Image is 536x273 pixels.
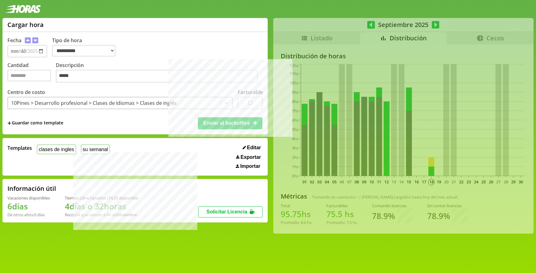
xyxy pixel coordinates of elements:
span: Importar [240,163,260,169]
label: Descripción [56,62,263,84]
span: Editar [247,145,261,150]
div: Tiempo Libre Optativo (TiLO) disponible [65,195,138,201]
label: Fecha [7,37,21,44]
input: Cantidad [7,70,51,81]
button: Editar [241,145,263,151]
button: clases de ingles [37,145,76,154]
textarea: Descripción [56,70,258,83]
button: Exportar [234,154,263,160]
label: Facturable [238,89,263,96]
label: Centro de costo [7,89,45,96]
span: Solicitar Licencia [206,209,247,214]
span: Enviar al backoffice [203,120,250,126]
span: +Guardar como template [7,120,63,127]
h1: 6 días [7,201,50,212]
div: Recordá que vencen a fin de [65,212,138,217]
h2: Información útil [7,184,56,193]
button: Solicitar Licencia [198,206,263,217]
label: Tipo de hora [52,37,120,57]
h1: Cargar hora [7,20,44,29]
span: + [7,120,11,127]
button: Enviar al backoffice [198,117,262,129]
img: logotipo [5,5,41,13]
h1: 4 días o 32 horas [65,201,138,212]
span: Exportar [241,154,261,160]
select: Tipo de hora [52,45,115,56]
div: De otros años: 0 días [7,212,50,217]
label: Cantidad [7,62,56,84]
b: Diciembre [117,212,137,217]
div: Vacaciones disponibles [7,195,50,201]
span: Templates [7,145,32,151]
button: su semanal [81,145,110,154]
div: 10Pines > Desarrollo profesional > Clases de Idiomas > Clases de inglés [11,100,177,106]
